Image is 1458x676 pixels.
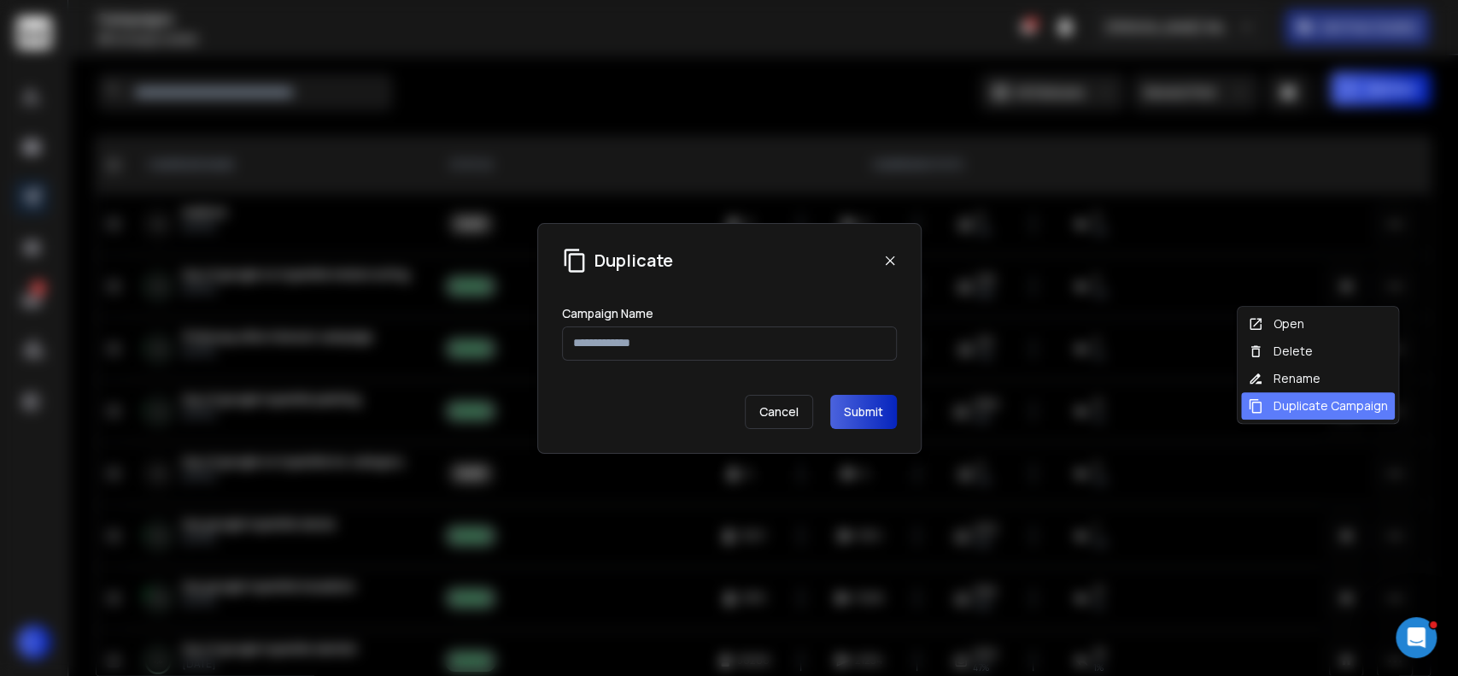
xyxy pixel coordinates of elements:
[1396,617,1437,658] iframe: Intercom live chat
[1248,343,1313,360] div: Delete
[562,308,653,320] label: Campaign Name
[1248,397,1388,414] div: Duplicate Campaign
[830,395,897,429] button: Submit
[594,249,673,273] h1: Duplicate
[1248,315,1304,332] div: Open
[745,395,813,429] p: Cancel
[1248,370,1320,387] div: Rename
